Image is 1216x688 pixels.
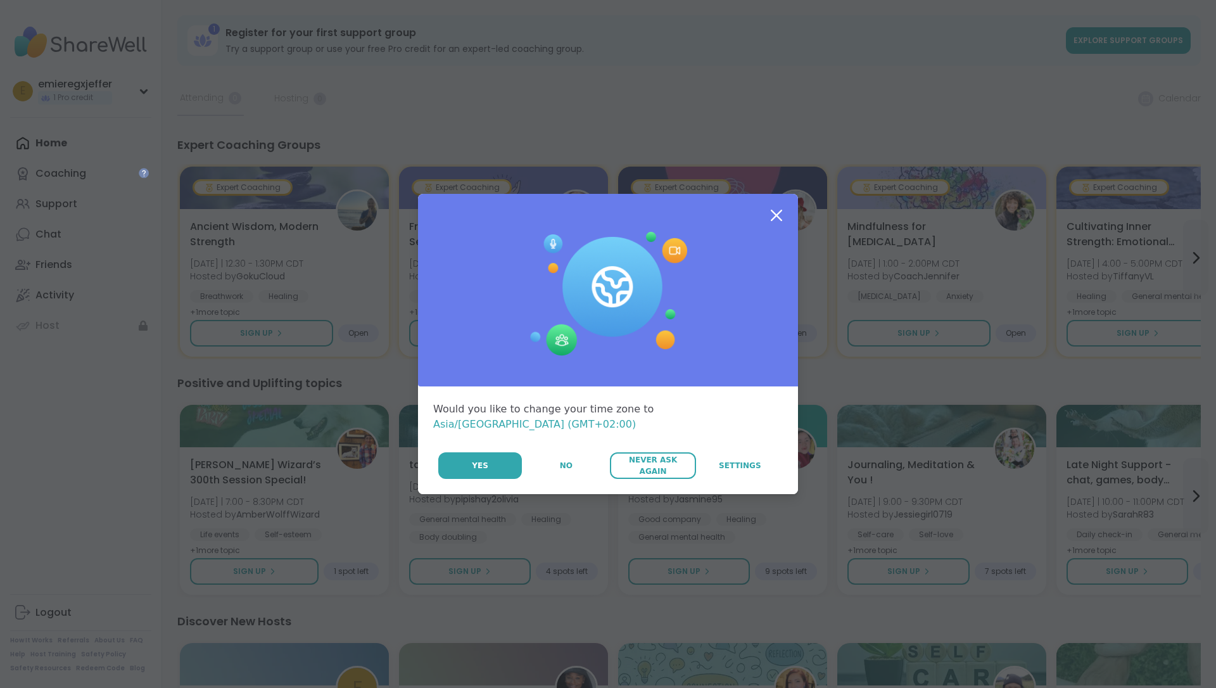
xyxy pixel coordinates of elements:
[560,460,573,471] span: No
[139,168,149,178] iframe: Spotlight
[697,452,783,479] a: Settings
[438,452,522,479] button: Yes
[610,452,695,479] button: Never Ask Again
[719,460,761,471] span: Settings
[433,402,783,432] div: Would you like to change your time zone to
[433,418,636,430] span: Asia/[GEOGRAPHIC_DATA] (GMT+02:00)
[616,454,689,477] span: Never Ask Again
[472,460,488,471] span: Yes
[523,452,609,479] button: No
[529,232,687,356] img: Session Experience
